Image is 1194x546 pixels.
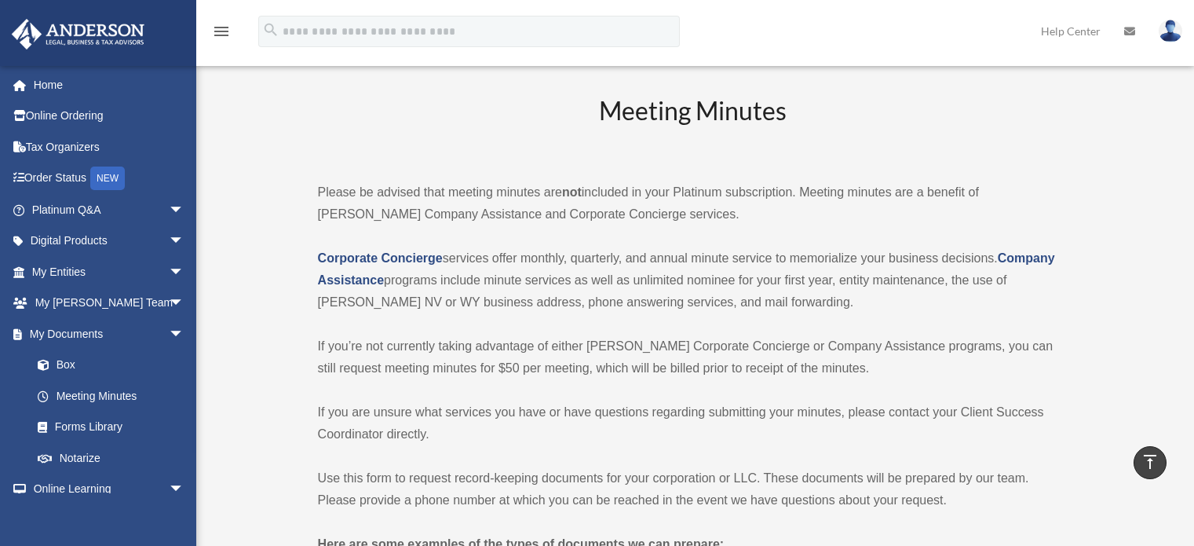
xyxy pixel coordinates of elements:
p: If you’re not currently taking advantage of either [PERSON_NAME] Corporate Concierge or Company A... [318,335,1069,379]
a: Meeting Minutes [22,380,200,412]
p: If you are unsure what services you have or have questions regarding submitting your minutes, ple... [318,401,1069,445]
img: User Pic [1159,20,1182,42]
a: My Documentsarrow_drop_down [11,318,208,350]
i: vertical_align_top [1141,453,1159,471]
span: arrow_drop_down [169,474,200,506]
strong: not [562,185,582,199]
img: Anderson Advisors Platinum Portal [7,19,149,49]
a: Notarize [22,442,208,474]
a: Box [22,350,208,381]
a: Home [11,69,208,101]
i: menu [212,22,231,41]
a: Platinum Q&Aarrow_drop_down [11,194,208,225]
p: services offer monthly, quarterly, and annual minute service to memorialize your business decisio... [318,247,1069,313]
span: arrow_drop_down [169,256,200,288]
div: NEW [90,167,125,190]
a: Online Ordering [11,101,208,132]
span: arrow_drop_down [169,318,200,350]
a: vertical_align_top [1134,446,1167,479]
span: arrow_drop_down [169,225,200,258]
a: Digital Productsarrow_drop_down [11,225,208,257]
p: Use this form to request record-keeping documents for your corporation or LLC. These documents wi... [318,467,1069,511]
a: My [PERSON_NAME] Teamarrow_drop_down [11,288,208,319]
span: arrow_drop_down [169,288,200,320]
a: Online Learningarrow_drop_down [11,474,208,505]
p: Please be advised that meeting minutes are included in your Platinum subscription. Meeting minute... [318,181,1069,225]
a: Corporate Concierge [318,251,443,265]
a: menu [212,27,231,41]
a: Company Assistance [318,251,1055,287]
a: My Entitiesarrow_drop_down [11,256,208,288]
i: search [262,21,279,38]
span: arrow_drop_down [169,194,200,226]
a: Tax Organizers [11,131,208,163]
a: Forms Library [22,412,208,443]
a: Order StatusNEW [11,163,208,195]
h2: Meeting Minutes [318,93,1069,159]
